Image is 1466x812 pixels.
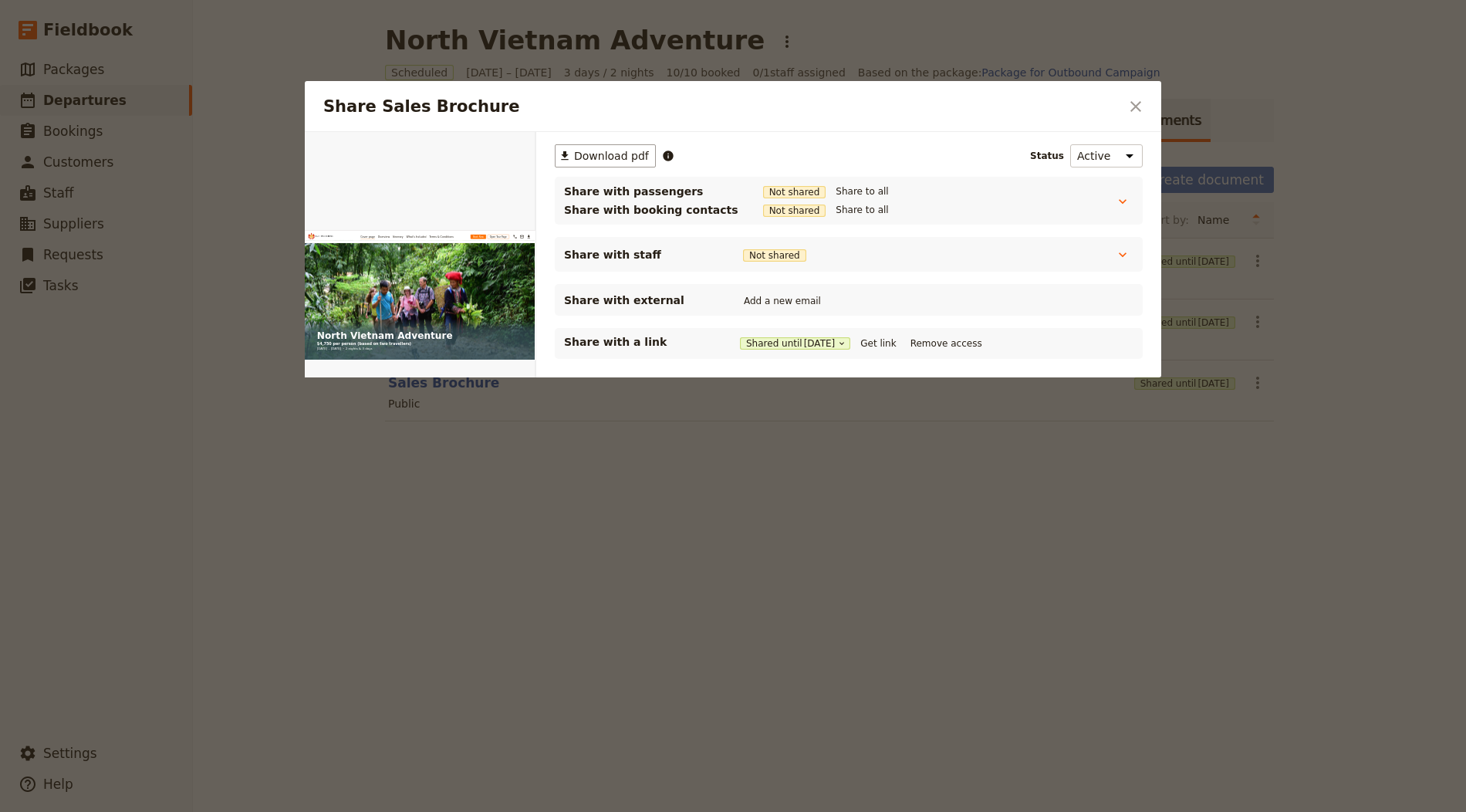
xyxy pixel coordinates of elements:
[856,335,900,352] button: Get link
[177,496,292,515] span: 2 nights & 3 days
[437,15,524,36] a: What's Included
[1123,93,1149,120] button: Close dialog
[536,15,640,36] a: Terms & Conditions
[1030,150,1064,162] span: Status
[920,12,946,39] a: info@go-indochine.com
[832,201,892,218] button: Share to all
[316,15,367,36] a: Overview
[574,148,649,164] span: Download pdf
[763,205,826,217] span: Not shared
[949,12,975,39] button: Download pdf
[564,334,718,350] p: Share with a link
[555,144,656,167] button: ​Download pdf
[564,202,738,218] span: Share with booking contacts
[832,183,892,200] button: Share to all
[379,15,424,36] a: Itinerary
[890,12,917,39] button: 123456789
[242,15,303,36] a: Cover page
[56,473,637,496] p: $4,750 per person (based on two travellers)
[740,337,850,350] button: Shared until[DATE]
[19,9,154,36] img: GO-INDOCHINE logo
[564,247,718,262] span: Share with staff
[56,496,159,515] span: [DATE] – [DATE]
[56,427,637,470] h1: North Vietnam Adventure
[785,16,878,35] a: Open Tour Page
[763,186,826,198] span: Not shared
[804,337,836,350] span: [DATE]
[1070,144,1143,167] select: Status
[564,184,738,199] span: Share with passengers
[740,293,825,310] button: Add a new email
[323,95,1120,118] h2: Share Sales Brochure
[564,293,718,308] span: Share with external
[713,16,779,35] a: Book Now
[743,249,806,262] span: Not shared
[907,335,986,352] button: Remove access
